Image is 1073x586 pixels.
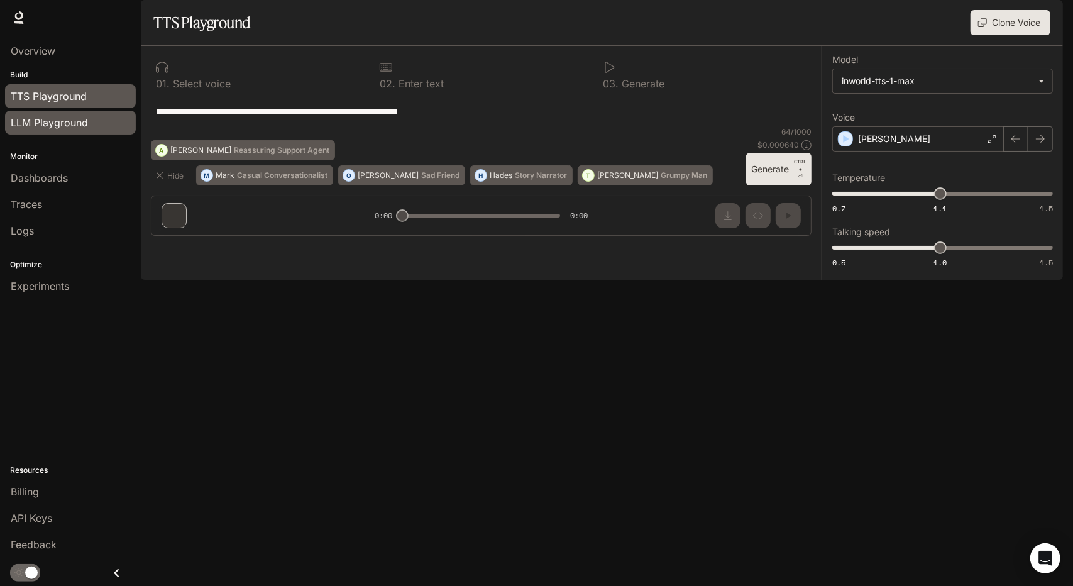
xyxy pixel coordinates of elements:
div: A [156,140,167,160]
p: [PERSON_NAME] [358,172,419,179]
p: Mark [216,172,234,179]
p: 0 1 . [156,79,170,89]
button: Clone Voice [971,10,1050,35]
button: GenerateCTRL +⏎ [746,153,812,185]
p: Enter text [395,79,444,89]
button: HHadesStory Narrator [470,165,573,185]
p: Voice [832,113,855,122]
p: ⏎ [794,158,806,180]
p: $ 0.000640 [757,140,799,150]
span: 1.1 [933,203,947,214]
div: inworld-tts-1-max [833,69,1052,93]
p: Talking speed [832,228,890,236]
span: 1.5 [1040,257,1053,268]
div: T [583,165,594,185]
p: Hades [490,172,512,179]
p: Select voice [170,79,231,89]
div: H [475,165,487,185]
p: Temperature [832,174,885,182]
p: Casual Conversationalist [237,172,327,179]
button: O[PERSON_NAME]Sad Friend [338,165,465,185]
p: Sad Friend [421,172,459,179]
p: CTRL + [794,158,806,173]
div: Open Intercom Messenger [1030,543,1060,573]
div: inworld-tts-1-max [842,75,1032,87]
button: A[PERSON_NAME]Reassuring Support Agent [151,140,335,160]
span: 1.0 [933,257,947,268]
p: [PERSON_NAME] [858,133,930,145]
p: [PERSON_NAME] [170,146,231,154]
p: 0 3 . [603,79,619,89]
h1: TTS Playground [153,10,251,35]
p: Story Narrator [515,172,567,179]
button: Hide [151,165,191,185]
button: T[PERSON_NAME]Grumpy Man [578,165,713,185]
p: Grumpy Man [661,172,707,179]
div: M [201,165,212,185]
div: O [343,165,355,185]
span: 1.5 [1040,203,1053,214]
p: 64 / 1000 [781,126,812,137]
p: Model [832,55,858,64]
button: MMarkCasual Conversationalist [196,165,333,185]
span: 0.7 [832,203,845,214]
p: Generate [619,79,665,89]
p: 0 2 . [380,79,395,89]
p: [PERSON_NAME] [597,172,658,179]
p: Reassuring Support Agent [234,146,329,154]
span: 0.5 [832,257,845,268]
